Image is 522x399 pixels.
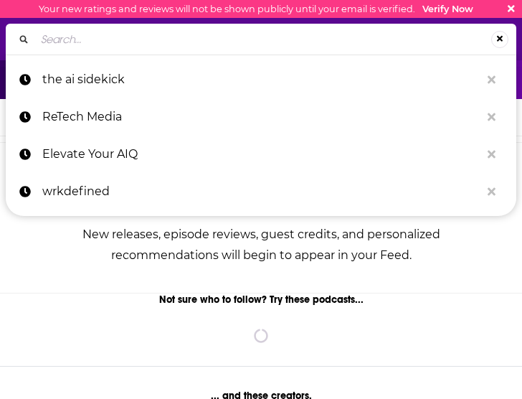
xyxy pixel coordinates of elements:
[42,61,480,98] p: the ai sidekick
[42,136,480,173] p: Elevate Your AIQ
[6,98,516,136] a: ReTech Media
[6,136,516,173] a: Elevate Your AIQ
[42,98,480,136] p: ReTech Media
[39,4,473,14] div: Your new ratings and reviews will not be shown publicly until your email is verified.
[6,61,516,98] a: the ai sidekick
[6,24,516,55] div: Search...
[35,28,491,51] input: Search...
[42,173,480,210] p: wrkdefined
[422,4,473,14] a: Verify Now
[6,173,516,210] a: wrkdefined
[35,224,487,266] div: New releases, episode reviews, guest credits, and personalized recommendations will begin to appe...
